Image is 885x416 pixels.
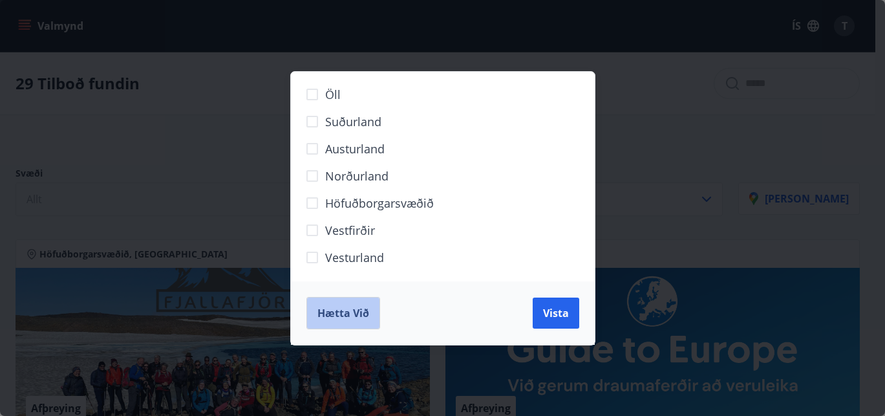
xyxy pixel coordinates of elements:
[325,86,341,103] span: Öll
[325,249,384,266] span: Vesturland
[325,113,381,130] span: Suðurland
[325,168,389,184] span: Norðurland
[325,222,375,239] span: Vestfirðir
[325,140,385,157] span: Austurland
[317,306,369,320] span: Hætta við
[543,306,569,320] span: Vista
[306,297,380,329] button: Hætta við
[533,298,579,329] button: Vista
[325,195,434,212] span: Höfuðborgarsvæðið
